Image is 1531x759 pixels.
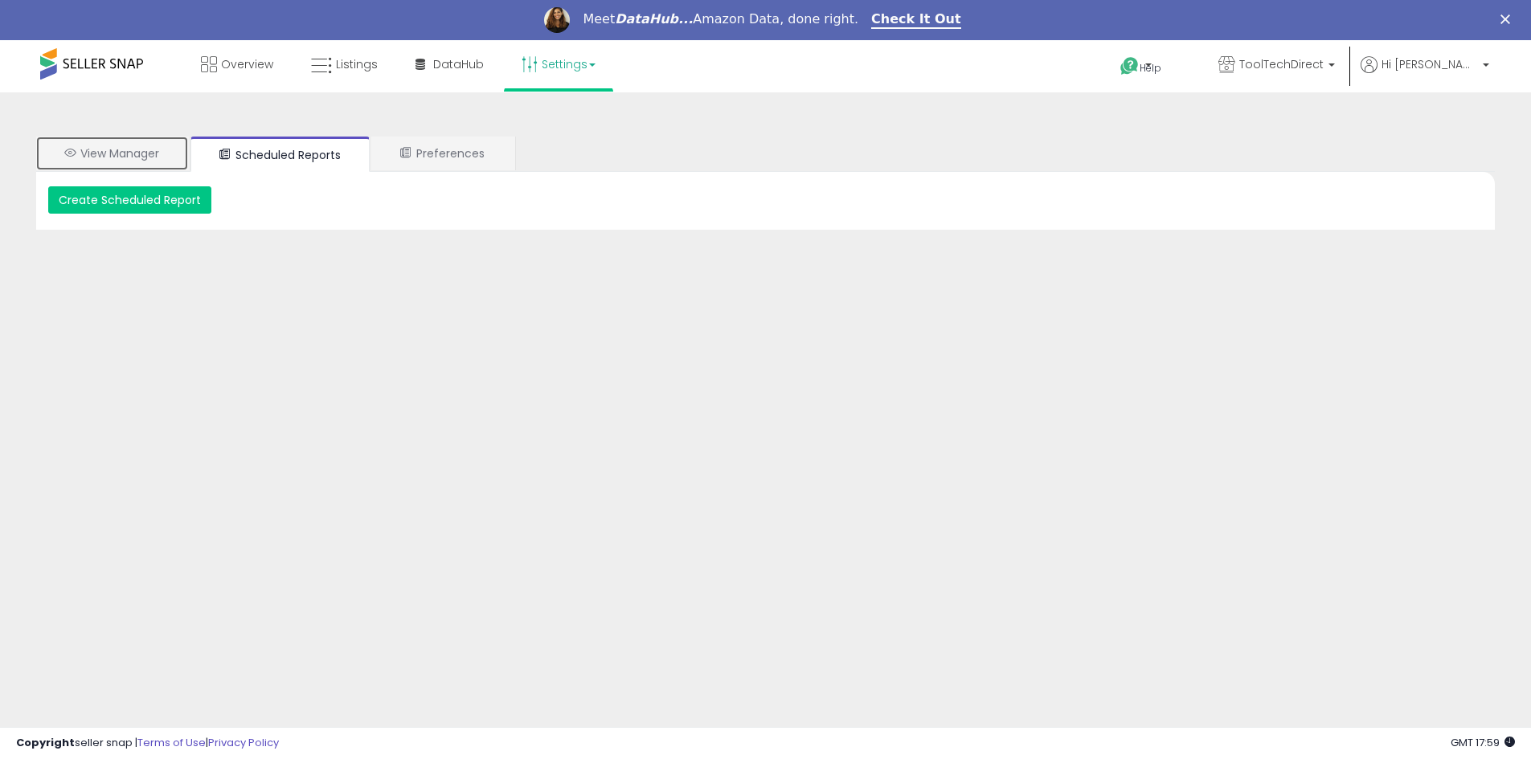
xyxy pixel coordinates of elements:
a: Preferences [371,137,514,170]
a: Listings [299,40,390,88]
i: View Manager [64,147,76,158]
a: ToolTechDirect [1206,40,1347,92]
span: Listings [336,56,378,72]
span: Help [1140,61,1161,75]
a: Privacy Policy [208,735,279,750]
span: DataHub [433,56,484,72]
button: Create Scheduled Report [48,186,211,214]
span: Overview [221,56,273,72]
i: DataHub... [615,11,693,27]
a: Settings [510,40,608,88]
div: seller snap | | [16,736,279,751]
i: Get Help [1120,56,1140,76]
span: ToolTechDirect [1239,56,1324,72]
a: Overview [189,40,285,88]
div: Close [1500,14,1517,24]
a: DataHub [403,40,496,88]
a: Scheduled Reports [190,137,370,172]
div: Meet Amazon Data, done right. [583,11,858,27]
a: View Manager [36,137,188,170]
a: Check It Out [871,11,961,29]
span: 2025-10-13 17:59 GMT [1451,735,1515,750]
i: Scheduled Reports [219,149,231,160]
span: Hi [PERSON_NAME] [1382,56,1478,72]
a: Terms of Use [137,735,206,750]
strong: Copyright [16,735,75,750]
a: Help [1107,44,1193,92]
i: User Preferences [400,147,411,158]
a: Hi [PERSON_NAME] [1361,56,1489,92]
img: Profile image for Georgie [544,7,570,33]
